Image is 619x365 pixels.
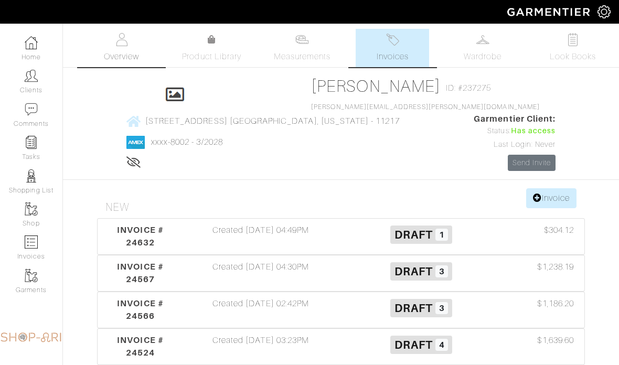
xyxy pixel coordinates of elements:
a: Invoices [356,29,429,67]
div: Created [DATE] 03:23PM [180,334,341,359]
a: [PERSON_NAME][EMAIL_ADDRESS][PERSON_NAME][DOMAIN_NAME] [311,103,540,111]
span: INVOICE # 24566 [117,298,163,321]
a: INVOICE # 24524 Created [DATE] 03:23PM Draft 4 $1,639.60 [97,328,585,365]
a: Invoice [526,188,577,208]
a: xxxx-8002 - 3/2028 [151,137,223,147]
img: todo-9ac3debb85659649dc8f770b8b6100bb5dab4b48dedcbae339e5042a72dfd3cc.svg [567,33,580,46]
div: Created [DATE] 02:42PM [180,297,341,323]
img: gear-icon-white-bd11855cb880d31180b6d7d6211b90ccbf57a29d726f0c71d8c61bd08dd39cc2.png [597,5,611,18]
span: INVOICE # 24632 [117,225,163,248]
span: INVOICE # 24567 [117,262,163,284]
span: Measurements [274,50,331,63]
div: Created [DATE] 04:49PM [180,224,341,249]
a: Measurements [265,29,339,67]
span: $1,186.20 [537,297,573,310]
div: Created [DATE] 04:30PM [180,261,341,286]
a: Overview [85,29,158,67]
a: INVOICE # 24632 Created [DATE] 04:49PM Draft 1 $304.12 [97,218,585,255]
a: [STREET_ADDRESS] [GEOGRAPHIC_DATA], [US_STATE] - 11217 [126,114,400,127]
a: INVOICE # 24566 Created [DATE] 02:42PM Draft 3 $1,186.20 [97,292,585,328]
img: orders-27d20c2124de7fd6de4e0e44c1d41de31381a507db9b33961299e4e07d508b8c.svg [386,33,399,46]
img: reminder-icon-8004d30b9f0a5d33ae49ab947aed9ed385cf756f9e5892f1edd6e32f2345188e.png [25,136,38,149]
a: INVOICE # 24567 Created [DATE] 04:30PM Draft 3 $1,238.19 [97,255,585,292]
span: Overview [104,50,139,63]
span: Has access [511,125,556,137]
span: Wardrobe [464,50,501,63]
img: garments-icon-b7da505a4dc4fd61783c78ac3ca0ef83fa9d6f193b1c9dc38574b1d14d53ca28.png [25,202,38,216]
img: clients-icon-6bae9207a08558b7cb47a8932f037763ab4055f8c8b6bfacd5dc20c3e0201464.png [25,69,38,82]
img: orders-icon-0abe47150d42831381b5fb84f609e132dff9fe21cb692f30cb5eec754e2cba89.png [25,235,38,249]
span: Draft [394,228,433,241]
span: Product Library [182,50,241,63]
img: dashboard-icon-dbcd8f5a0b271acd01030246c82b418ddd0df26cd7fceb0bd07c9910d44c42f6.png [25,36,38,49]
span: Draft [394,302,433,315]
div: Last Login: Never [474,139,556,151]
span: ID: #237275 [446,82,492,94]
img: american_express-1200034d2e149cdf2cc7894a33a747db654cf6f8355cb502592f1d228b2ac700.png [126,136,145,149]
span: INVOICE # 24524 [117,335,163,358]
h4: New [105,201,585,214]
img: wardrobe-487a4870c1b7c33e795ec22d11cfc2ed9d08956e64fb3008fe2437562e282088.svg [476,33,489,46]
span: 4 [435,339,448,351]
span: $1,639.60 [537,334,573,347]
a: Product Library [175,34,249,63]
a: Look Books [536,29,610,67]
span: $1,238.19 [537,261,573,273]
img: garments-icon-b7da505a4dc4fd61783c78ac3ca0ef83fa9d6f193b1c9dc38574b1d14d53ca28.png [25,269,38,282]
span: Draft [394,338,433,351]
a: Wardrobe [446,29,519,67]
img: comment-icon-a0a6a9ef722e966f86d9cbdc48e553b5cf19dbc54f86b18d962a5391bc8f6eb6.png [25,103,38,116]
a: [PERSON_NAME] [311,77,441,95]
div: Status: [474,125,556,137]
span: Draft [394,265,433,278]
img: garmentier-logo-header-white-b43fb05a5012e4ada735d5af1a66efaba907eab6374d6393d1fbf88cb4ef424d.png [502,3,597,21]
span: 3 [435,265,448,278]
span: [STREET_ADDRESS] [GEOGRAPHIC_DATA], [US_STATE] - 11217 [145,116,400,126]
span: 3 [435,302,448,315]
a: Send Invite [508,155,556,171]
span: 1 [435,229,448,241]
img: basicinfo-40fd8af6dae0f16599ec9e87c0ef1c0a1fdea2edbe929e3d69a839185d80c458.svg [115,33,128,46]
span: $304.12 [544,224,574,237]
span: Garmentier Client: [474,113,556,125]
img: stylists-icon-eb353228a002819b7ec25b43dbf5f0378dd9e0616d9560372ff212230b889e62.png [25,169,38,182]
span: Look Books [550,50,596,63]
img: measurements-466bbee1fd09ba9460f595b01e5d73f9e2bff037440d3c8f018324cb6cdf7a4a.svg [295,33,308,46]
span: Invoices [377,50,409,63]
